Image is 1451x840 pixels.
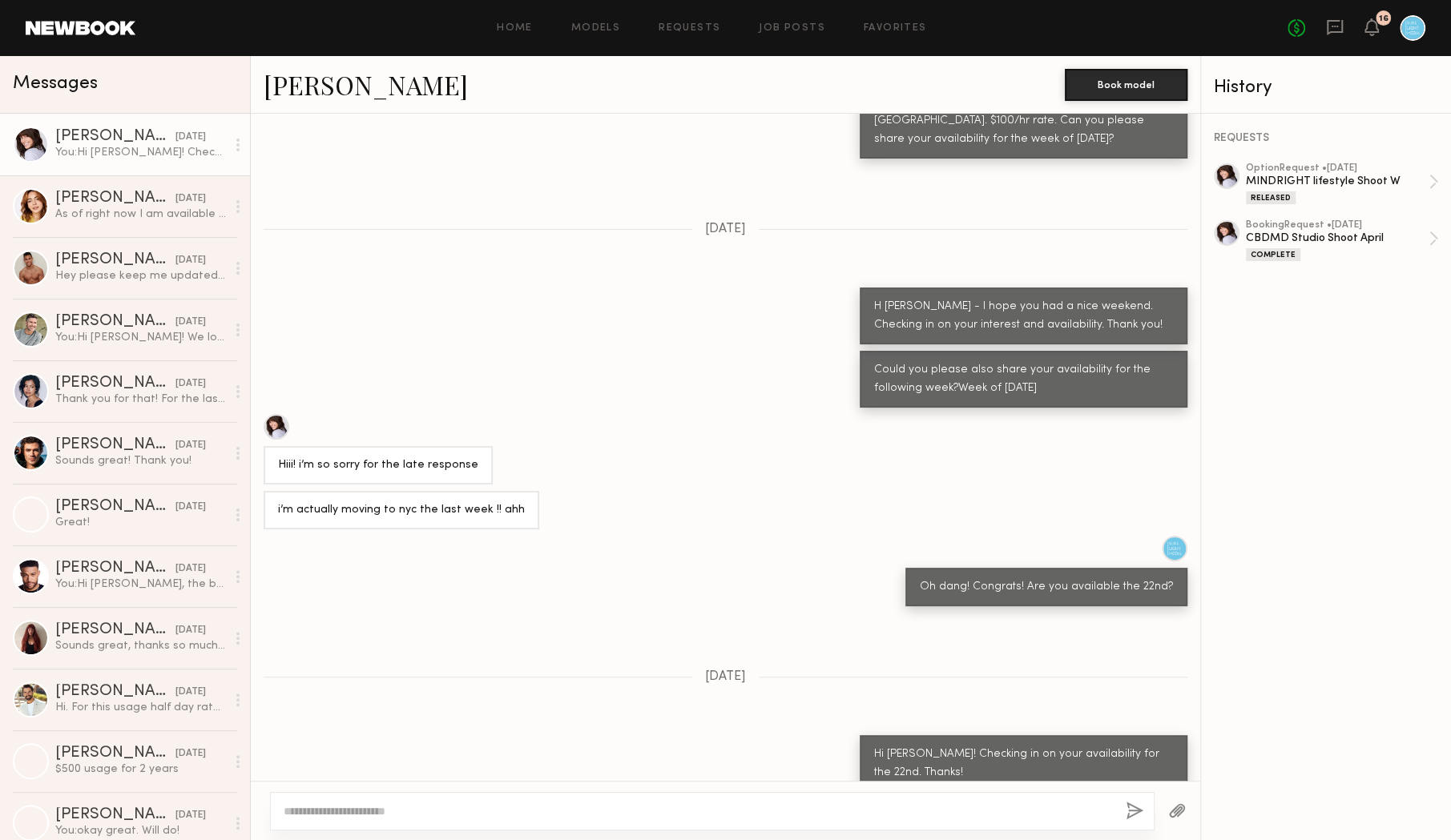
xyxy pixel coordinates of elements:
[55,515,226,530] div: Great!
[759,23,825,34] a: Job Posts
[175,685,206,700] div: [DATE]
[175,191,206,207] div: [DATE]
[1065,69,1187,101] button: Book model
[874,298,1173,335] div: H [PERSON_NAME] - I hope you had a nice weekend. Checking in on your interest and availability. T...
[175,130,206,145] div: [DATE]
[1246,163,1429,174] div: option Request • [DATE]
[55,807,175,823] div: [PERSON_NAME]
[1065,77,1187,90] a: Book model
[1246,220,1429,231] div: booking Request • [DATE]
[1214,133,1438,144] div: REQUESTS
[1214,78,1438,97] div: History
[55,268,226,283] div: Hey please keep me updated with the dates when you find out. As of now, the 12th is looking bette...
[705,670,746,684] span: [DATE]
[55,700,226,715] div: Hi. For this usage half day rate for 4-5 hrs is 800$
[175,746,206,762] div: [DATE]
[571,23,620,34] a: Models
[55,638,226,653] div: Sounds great, thanks so much for your consideration! Xx
[175,500,206,515] div: [DATE]
[13,74,98,93] span: Messages
[1246,191,1296,204] div: Released
[175,808,206,823] div: [DATE]
[175,623,206,638] div: [DATE]
[175,438,206,453] div: [DATE]
[659,23,720,34] a: Requests
[55,684,175,700] div: [PERSON_NAME]
[55,191,175,207] div: [PERSON_NAME]
[55,129,175,145] div: [PERSON_NAME]
[55,577,226,592] div: You: Hi [PERSON_NAME], the brand has decided to go in another direction. We hope to work together...
[1246,163,1438,204] a: optionRequest •[DATE]MINDRIGHT lifestyle Shoot WReleased
[874,361,1173,398] div: Could you please also share your availability for the following week?Week of [DATE]
[55,499,175,515] div: [PERSON_NAME]
[264,67,468,102] a: [PERSON_NAME]
[864,23,927,34] a: Favorites
[55,314,175,330] div: [PERSON_NAME]
[175,561,206,577] div: [DATE]
[55,746,175,762] div: [PERSON_NAME]
[55,207,226,222] div: As of right now I am available that entire week
[874,746,1173,782] div: Hi [PERSON_NAME]! Checking in on your availability for the 22nd. Thanks!
[278,501,525,520] div: i’m actually moving to nyc the last week !! ahh
[1246,174,1429,189] div: MINDRIGHT lifestyle Shoot W
[55,437,175,453] div: [PERSON_NAME]
[920,578,1173,597] div: Oh dang! Congrats! Are you available the 22nd?
[55,453,226,468] div: Sounds great! Thank you!
[175,376,206,392] div: [DATE]
[175,253,206,268] div: [DATE]
[55,330,226,345] div: You: Hi [PERSON_NAME]! We look forward to seeing you [DATE]! Here is my phone # in case you need ...
[1246,248,1300,261] div: Complete
[278,456,478,475] div: Hiii! i’m so sorry for the late response
[1379,14,1389,23] div: 16
[55,392,226,407] div: Thank you for that! For the last week of July i'm available the 29th or 31st. The first two weeks...
[55,145,226,160] div: You: Hi [PERSON_NAME]! Checking in on your availability for the 22nd. Thanks!
[1246,220,1438,261] a: bookingRequest •[DATE]CBDMD Studio Shoot AprilComplete
[175,315,206,330] div: [DATE]
[55,762,226,777] div: $500 usage for 2 years
[55,252,175,268] div: [PERSON_NAME]
[55,376,175,392] div: [PERSON_NAME]
[55,823,226,838] div: You: okay great. Will do!
[497,23,533,34] a: Home
[55,622,175,638] div: [PERSON_NAME]
[705,223,746,236] span: [DATE]
[55,561,175,577] div: [PERSON_NAME]
[1246,231,1429,246] div: CBDMD Studio Shoot April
